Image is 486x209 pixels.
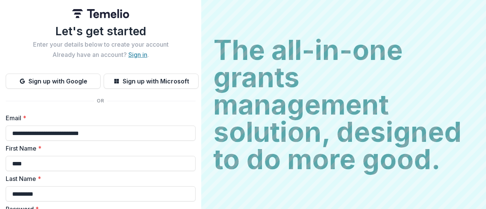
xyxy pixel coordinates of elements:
button: Sign up with Google [6,74,101,89]
img: Temelio [72,9,129,18]
h2: Already have an account? . [6,51,196,58]
label: First Name [6,144,191,153]
h2: Enter your details below to create your account [6,41,196,48]
a: Sign in [128,51,147,58]
h1: Let's get started [6,24,196,38]
label: Email [6,113,191,123]
button: Sign up with Microsoft [104,74,199,89]
label: Last Name [6,174,191,183]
